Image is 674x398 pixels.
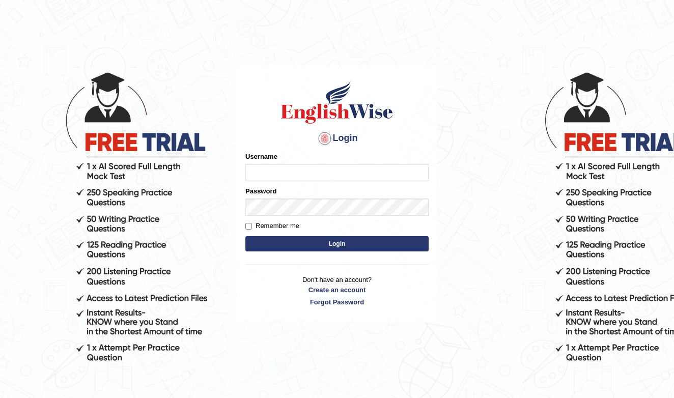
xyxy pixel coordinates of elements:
label: Username [245,152,277,161]
label: Password [245,186,276,196]
h4: Login [245,130,429,147]
a: Create an account [245,285,429,295]
p: Don't have an account? [245,275,429,306]
input: Remember me [245,223,252,230]
img: Logo of English Wise sign in for intelligent practice with AI [279,79,395,125]
button: Login [245,236,429,251]
label: Remember me [245,221,299,231]
a: Forgot Password [245,297,429,307]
